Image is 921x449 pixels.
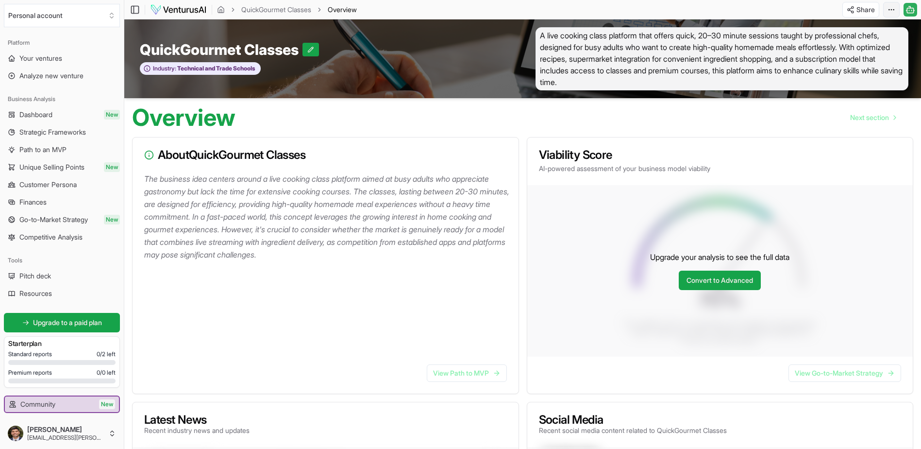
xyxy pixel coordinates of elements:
span: Customer Persona [19,180,77,190]
a: Customer Persona [4,177,120,192]
img: logo [150,4,207,16]
a: Convert to Advanced [679,271,761,290]
button: [PERSON_NAME][EMAIL_ADDRESS][PERSON_NAME][DOMAIN_NAME] [4,422,120,445]
h3: Starter plan [8,339,116,348]
span: New [104,162,120,172]
span: Upgrade to a paid plan [33,318,102,328]
span: Community [20,399,55,409]
span: Analyze new venture [19,71,84,81]
a: Go-to-Market StrategyNew [4,212,120,227]
a: Competitive Analysis [4,229,120,245]
div: Platform [4,35,120,51]
div: Tools [4,253,120,268]
a: Analyze new venture [4,68,120,84]
span: Finances [19,197,47,207]
a: View Path to MVP [427,364,507,382]
span: [PERSON_NAME] [27,425,104,434]
p: AI-powered assessment of your business model viability [539,164,902,173]
a: DashboardNew [4,107,120,122]
p: Recent industry news and updates [144,426,250,435]
a: Strategic Frameworks [4,124,120,140]
span: Competitive Analysis [19,232,83,242]
nav: pagination [842,108,904,127]
span: New [104,215,120,224]
span: Go-to-Market Strategy [19,215,88,224]
h3: About QuickGourmet Classes [144,149,507,161]
span: Your ventures [19,53,62,63]
p: Recent social media content related to QuickGourmet Classes [539,426,727,435]
span: [EMAIL_ADDRESS][PERSON_NAME][DOMAIN_NAME] [27,434,104,442]
span: Path to an MVP [19,145,67,155]
a: Example ventures [4,415,120,431]
a: Finances [4,194,120,210]
span: 0 / 0 left [97,369,116,377]
a: Unique Selling PointsNew [4,159,120,175]
a: QuickGourmet Classes [241,5,311,15]
h3: Latest News [144,414,250,426]
span: 0 / 2 left [97,350,116,358]
span: Standard reports [8,350,52,358]
nav: breadcrumb [217,5,357,15]
span: New [99,399,115,409]
a: Resources [4,286,120,301]
div: Business Analysis [4,91,120,107]
span: Pitch deck [19,271,51,281]
span: Share [856,5,875,15]
a: View Go-to-Market Strategy [788,364,901,382]
span: A live cooking class platform that offers quick, 20–30 minute sessions taught by professional che... [536,27,908,90]
span: Unique Selling Points [19,162,84,172]
a: Go to next page [842,108,904,127]
a: Upgrade to a paid plan [4,313,120,332]
span: Industry: [153,65,176,72]
a: Your ventures [4,51,120,66]
span: Next section [850,113,889,122]
h3: Viability Score [539,149,902,161]
p: The business idea centers around a live cooking class platform aimed at busy adults who appreciat... [144,173,511,261]
span: Technical and Trade Schools [176,65,255,72]
p: Upgrade your analysis to see the full data [650,251,789,263]
span: Dashboard [19,110,52,120]
h1: Overview [132,106,235,129]
button: Select an organization [4,4,120,27]
img: ALV-UjVV7yqCIGyZ-r8YthY-WsB8JVnH6MRlc1eTIgzz773EAvvNxmVIOcPWAf-9AF3fvGeXPVliFVrMRS4Q5f5Ot0aR3y1FJ... [8,426,23,441]
a: CommunityNew [5,397,119,412]
span: Premium reports [8,369,52,377]
span: Overview [328,5,357,15]
a: Path to an MVP [4,142,120,157]
span: Strategic Frameworks [19,127,86,137]
span: New [104,110,120,120]
button: Share [842,2,879,17]
span: Resources [19,289,52,298]
a: Pitch deck [4,268,120,284]
h3: Social Media [539,414,727,426]
span: QuickGourmet Classes [140,41,302,58]
button: Industry:Technical and Trade Schools [140,62,261,75]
